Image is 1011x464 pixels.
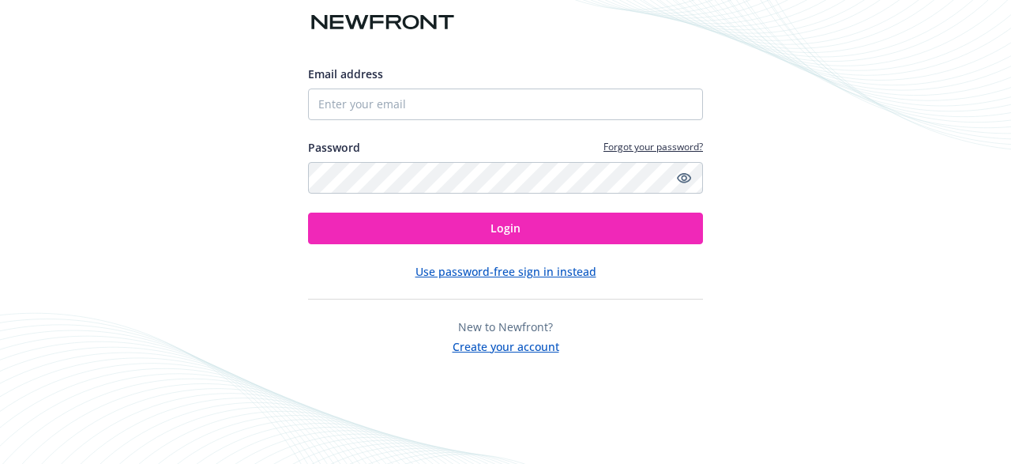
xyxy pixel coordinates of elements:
[458,319,553,334] span: New to Newfront?
[675,168,693,187] a: Show password
[603,140,703,153] a: Forgot your password?
[453,335,559,355] button: Create your account
[308,139,360,156] label: Password
[308,89,703,120] input: Enter your email
[415,263,596,280] button: Use password-free sign in instead
[490,221,521,236] span: Login
[308,213,703,244] button: Login
[308,66,383,81] span: Email address
[308,162,703,194] input: Enter your password
[308,9,457,36] img: Newfront logo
